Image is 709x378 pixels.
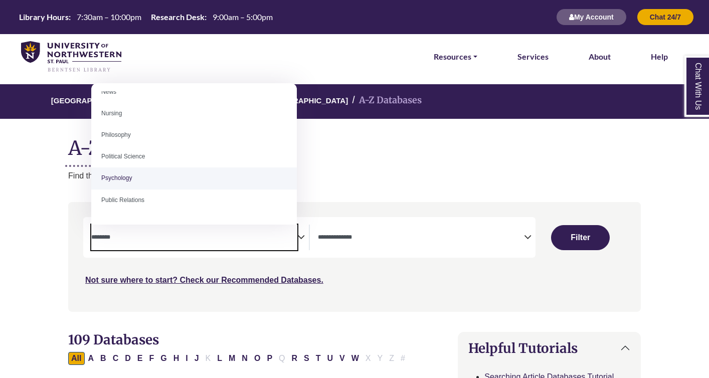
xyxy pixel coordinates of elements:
button: Filter Results G [157,352,169,365]
button: Filter Results S [301,352,312,365]
nav: breadcrumb [68,84,641,119]
li: A-Z Databases [348,93,422,108]
img: library_home [21,41,121,73]
a: Chat 24/7 [637,13,694,21]
a: Services [517,50,549,63]
button: Helpful Tutorials [458,332,640,364]
button: Filter Results J [192,352,202,365]
button: Filter Results U [324,352,336,365]
p: Find the best library databases for your research. [68,169,641,182]
button: Filter Results A [85,352,97,365]
th: Library Hours: [15,12,71,22]
button: Filter Results R [289,352,301,365]
button: Filter Results N [239,352,251,365]
span: 7:30am – 10:00pm [77,12,141,22]
button: Filter Results E [134,352,146,365]
button: My Account [556,9,627,26]
h1: A-Z Databases [68,129,641,159]
span: 109 Databases [68,331,159,348]
button: Filter Results B [97,352,109,365]
button: Filter Results D [122,352,134,365]
th: Research Desk: [147,12,207,22]
button: Filter Results P [264,352,275,365]
li: Political Science [91,146,297,167]
button: Filter Results I [183,352,191,365]
button: Filter Results H [170,352,183,365]
button: Filter Results C [110,352,122,365]
li: Nursing [91,103,297,124]
table: Hours Today [15,12,277,21]
button: Submit for Search Results [551,225,610,250]
button: Filter Results O [251,352,263,365]
button: Filter Results L [214,352,225,365]
div: Alpha-list to filter by first letter of database name [68,353,409,362]
li: Religion [91,211,297,233]
button: All [68,352,84,365]
button: Chat 24/7 [637,9,694,26]
button: Filter Results M [226,352,238,365]
a: [GEOGRAPHIC_DATA][PERSON_NAME] [51,95,195,105]
a: My Account [556,13,627,21]
span: 9:00am – 5:00pm [213,12,273,22]
li: Psychology [91,167,297,189]
a: Hours Today [15,12,277,23]
a: Resources [434,50,477,63]
textarea: Search [91,234,297,242]
a: Not sure where to start? Check our Recommended Databases. [85,276,323,284]
li: Public Relations [91,190,297,211]
button: Filter Results V [336,352,348,365]
button: Filter Results F [146,352,157,365]
li: Philosophy [91,124,297,146]
textarea: Search [318,234,524,242]
li: News [91,81,297,103]
button: Filter Results T [313,352,324,365]
a: About [589,50,611,63]
a: Help [651,50,668,63]
button: Filter Results W [348,352,362,365]
nav: Search filters [68,202,641,311]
